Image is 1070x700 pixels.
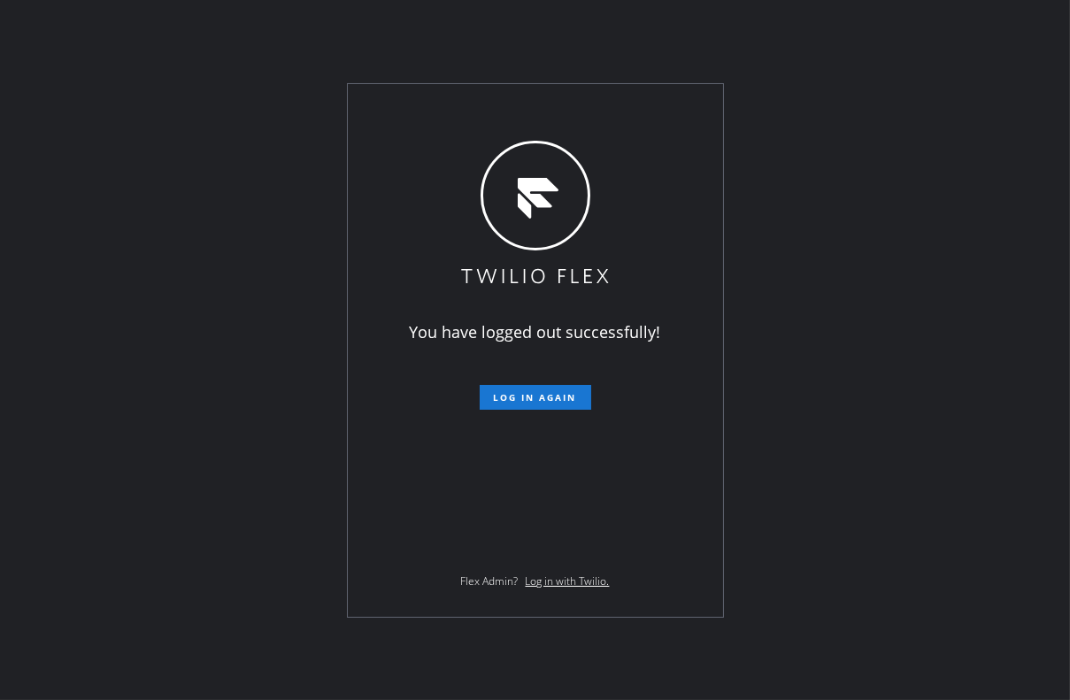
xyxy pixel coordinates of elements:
[461,573,519,588] span: Flex Admin?
[526,573,610,588] a: Log in with Twilio.
[410,321,661,342] span: You have logged out successfully!
[494,391,577,404] span: Log in again
[480,385,591,410] button: Log in again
